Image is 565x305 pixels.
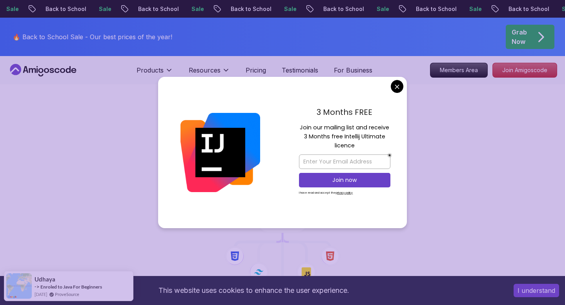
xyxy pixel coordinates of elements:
p: Products [137,65,164,75]
div: This website uses cookies to enhance the user experience. [6,282,502,299]
p: Sale [88,5,113,13]
p: Resources [189,65,221,75]
a: ProveSource [55,291,79,298]
a: Join Amigoscode [492,63,557,78]
p: Back to School [312,5,366,13]
p: Sale [180,5,206,13]
p: Sale [458,5,483,13]
a: For Business [334,65,372,75]
span: [DATE] [35,291,47,298]
p: Sale [273,5,298,13]
span: Udhaya [35,276,55,283]
button: Products [137,65,173,81]
p: Master modern frontend development from basics to advanced React applications. This structured le... [151,160,414,193]
img: provesource social proof notification image [6,273,32,299]
button: Accept cookies [514,284,559,297]
p: Sale [366,5,391,13]
p: Back to School [127,5,180,13]
p: Back to School [498,5,551,13]
p: Grab Now [512,27,527,46]
p: Join Amigoscode [493,63,557,77]
a: Enroled to Java For Beginners [40,284,102,290]
p: Back to School [405,5,458,13]
a: Pricing [246,65,266,75]
p: Back to School [220,5,273,13]
p: 🔥 Back to School Sale - Our best prices of the year! [13,32,172,42]
span: -> [35,283,40,290]
a: Testimonials [282,65,318,75]
a: Members Area [430,63,488,78]
p: Members Area [430,63,487,77]
button: Resources [189,65,230,81]
p: Back to School [35,5,88,13]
